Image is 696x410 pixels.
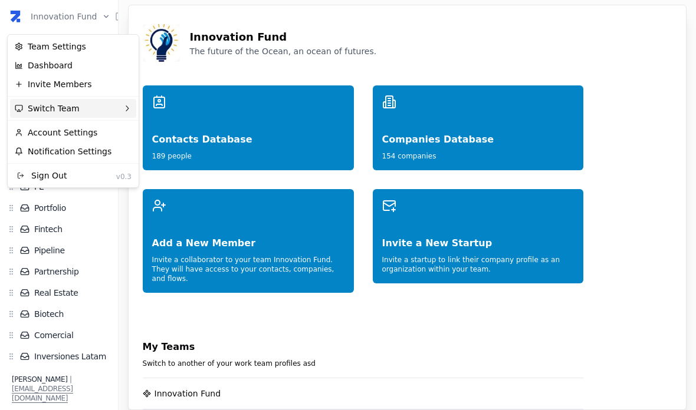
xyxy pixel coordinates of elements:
a: Account Settings [10,123,136,142]
div: v0.3 [116,170,132,181]
div: Innovation Fund [7,34,139,188]
div: Sign Out [15,170,67,181]
a: Invite Members [10,75,136,94]
a: Team Settings [10,37,136,56]
a: Dashboard [10,56,136,75]
a: Notification Settings [10,142,136,161]
div: Switch Team [10,99,136,118]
